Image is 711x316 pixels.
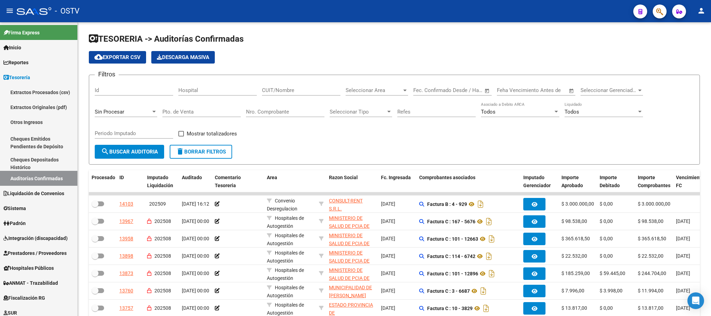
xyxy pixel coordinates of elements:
[329,233,370,254] span: MINISTERIO DE SALUD DE PCIA DE BSAS
[144,170,179,193] datatable-header-cell: Imputado Liquidación
[476,199,485,210] i: Descargar documento
[89,170,117,193] datatable-header-cell: Procesado
[95,145,164,159] button: Buscar Auditoria
[119,235,133,243] div: 13958
[3,29,40,36] span: Firma Express
[176,149,226,155] span: Borrar Filtros
[600,201,613,207] span: $ 0,00
[94,54,141,60] span: Exportar CSV
[119,252,133,260] div: 13898
[381,236,395,241] span: [DATE]
[187,130,237,138] span: Mostrar totalizadores
[581,87,637,93] span: Seleccionar Gerenciador
[523,175,551,188] span: Imputado Gerenciador
[267,302,304,316] span: Hospitales de Autogestión
[94,53,103,61] mat-icon: cloud_download
[3,44,21,51] span: Inicio
[487,268,496,279] i: Descargar documento
[179,170,212,193] datatable-header-cell: Auditado
[215,175,241,188] span: Comentario Tesoreria
[154,218,171,224] span: 202508
[565,109,579,115] span: Todos
[151,51,215,64] button: Descarga Masiva
[378,170,416,193] datatable-header-cell: Fc. Ingresada
[482,303,491,314] i: Descargar documento
[561,305,587,311] span: $ 13.817,00
[170,145,232,159] button: Borrar Filtros
[3,264,54,272] span: Hospitales Públicos
[329,232,375,246] div: - 30626983398
[119,175,124,180] span: ID
[484,216,493,227] i: Descargar documento
[381,253,395,259] span: [DATE]
[182,201,209,207] span: [DATE] 16:12
[597,170,635,193] datatable-header-cell: Importe Debitado
[600,253,613,259] span: $ 0,00
[329,198,363,211] span: CONSULT-RENT S.R.L.
[182,253,209,259] span: [DATE] 00:00
[267,198,297,211] span: Convenio Desregulacion
[119,200,133,208] div: 14103
[568,87,576,95] button: Open calendar
[119,217,133,225] div: 13967
[147,175,173,188] span: Imputado Liquidación
[427,219,475,224] strong: Factura C : 167 - 5676
[419,175,475,180] span: Comprobantes asociados
[101,147,109,156] mat-icon: search
[182,175,202,180] span: Auditado
[267,250,304,264] span: Hospitales de Autogestión
[329,285,372,298] span: MUNICIPALIDAD DE [PERSON_NAME]
[481,109,496,115] span: Todos
[3,219,26,227] span: Padrón
[346,87,402,93] span: Seleccionar Area
[264,170,316,193] datatable-header-cell: Area
[638,305,663,311] span: $ 13.817,00
[676,288,690,293] span: [DATE]
[561,253,587,259] span: $ 22.532,00
[520,170,559,193] datatable-header-cell: Imputado Gerenciador
[638,253,663,259] span: $ 22.532,00
[427,271,478,276] strong: Factura C : 101 - 12896
[55,3,79,19] span: - OSTV
[154,271,171,276] span: 202508
[329,215,370,237] span: MINISTERIO DE SALUD DE PCIA DE BSAS
[561,271,590,276] span: $ 185.259,00
[676,305,690,311] span: [DATE]
[3,190,64,197] span: Liquidación de Convenios
[157,54,209,60] span: Descarga Masiva
[3,59,28,66] span: Reportes
[329,175,358,180] span: Razon Social
[182,271,209,276] span: [DATE] 00:00
[676,253,690,259] span: [DATE]
[487,233,496,244] i: Descargar documento
[381,175,411,180] span: Fc. Ingresada
[154,236,171,241] span: 202508
[329,250,370,272] span: MINISTERIO DE SALUD DE PCIA DE BSAS
[6,7,14,15] mat-icon: menu
[416,170,520,193] datatable-header-cell: Comprobantes asociados
[89,34,244,44] span: TESORERIA -> Auditorías Confirmadas
[330,109,386,115] span: Seleccionar Tipo
[676,271,690,276] span: [DATE]
[676,218,690,224] span: [DATE]
[561,175,583,188] span: Importe Aprobado
[676,175,704,188] span: Vencimiento FC
[600,236,613,241] span: $ 0,00
[483,87,491,95] button: Open calendar
[638,288,663,293] span: $ 11.994,00
[182,218,209,224] span: [DATE] 00:00
[154,305,171,311] span: 202508
[182,305,209,311] span: [DATE] 00:00
[329,266,375,281] div: - 30626983398
[117,170,144,193] datatable-header-cell: ID
[638,218,663,224] span: $ 98.538,00
[635,170,673,193] datatable-header-cell: Importe Comprobantes
[559,170,597,193] datatable-header-cell: Importe Aprobado
[427,306,473,311] strong: Factura C : 10 - 3829
[427,201,467,207] strong: Factura B : 4 - 929
[484,251,493,262] i: Descargar documento
[3,205,26,212] span: Sistema
[427,236,478,242] strong: Factura C : 101 - 12663
[3,234,68,242] span: Integración (discapacidad)
[638,201,670,207] span: $ 3.000.000,00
